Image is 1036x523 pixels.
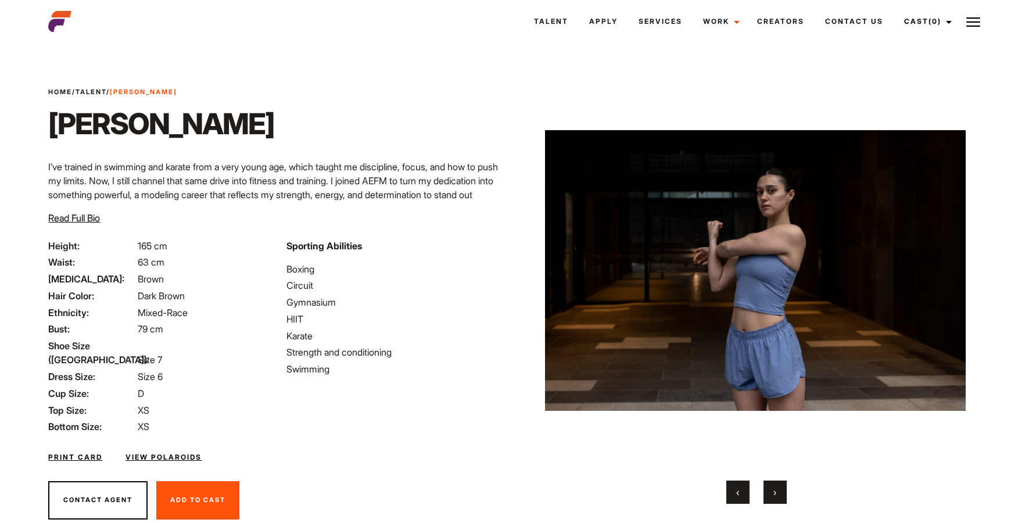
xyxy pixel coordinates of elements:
[48,339,135,367] span: Shoe Size ([GEOGRAPHIC_DATA]):
[693,6,747,37] a: Work
[736,486,739,498] span: Previous
[48,289,135,303] span: Hair Color:
[48,212,100,224] span: Read Full Bio
[138,421,149,432] span: XS
[138,290,185,302] span: Dark Brown
[138,256,164,268] span: 63 cm
[48,87,177,97] span: / /
[138,404,149,416] span: XS
[48,452,102,463] a: Print Card
[286,240,362,252] strong: Sporting Abilities
[48,211,100,225] button: Read Full Bio
[138,273,164,285] span: Brown
[48,481,148,520] button: Contact Agent
[48,160,511,202] p: I’ve trained in swimming and karate from a very young age, which taught me discipline, focus, and...
[286,362,511,376] li: Swimming
[747,6,815,37] a: Creators
[628,6,693,37] a: Services
[48,370,135,384] span: Dress Size:
[170,496,225,504] span: Add To Cast
[579,6,628,37] a: Apply
[773,486,776,498] span: Next
[48,106,274,141] h1: [PERSON_NAME]
[48,403,135,417] span: Top Size:
[286,295,511,309] li: Gymnasium
[48,239,135,253] span: Height:
[286,345,511,359] li: Strength and conditioning
[286,329,511,343] li: Karate
[929,17,941,26] span: (0)
[138,371,163,382] span: Size 6
[48,10,71,33] img: cropped-aefm-brand-fav-22-square.png
[48,322,135,336] span: Bust:
[48,272,135,286] span: [MEDICAL_DATA]:
[286,312,511,326] li: HIIT
[894,6,959,37] a: Cast(0)
[966,15,980,29] img: Burger icon
[138,354,162,366] span: Size 7
[110,88,177,96] strong: [PERSON_NAME]
[286,262,511,276] li: Boxing
[48,386,135,400] span: Cup Size:
[48,306,135,320] span: Ethnicity:
[48,88,72,96] a: Home
[138,323,163,335] span: 79 cm
[138,388,144,399] span: D
[286,278,511,292] li: Circuit
[156,481,239,520] button: Add To Cast
[76,88,106,96] a: Talent
[48,420,135,434] span: Bottom Size:
[138,307,188,318] span: Mixed-Race
[48,255,135,269] span: Waist:
[126,452,202,463] a: View Polaroids
[815,6,894,37] a: Contact Us
[138,240,167,252] span: 165 cm
[524,6,579,37] a: Talent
